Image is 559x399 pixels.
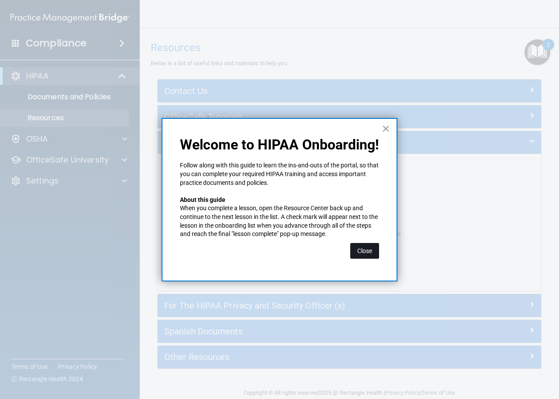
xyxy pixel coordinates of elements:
[180,204,379,238] p: When you complete a lesson, open the Resource Center back up and continue to the next lesson in t...
[180,161,379,187] p: Follow along with this guide to learn the ins-and-outs of the portal, so that you can complete yo...
[382,121,390,135] button: Close
[350,243,379,259] button: Close
[180,136,379,153] p: Welcome to HIPAA Onboarding!
[180,196,225,203] strong: About this guide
